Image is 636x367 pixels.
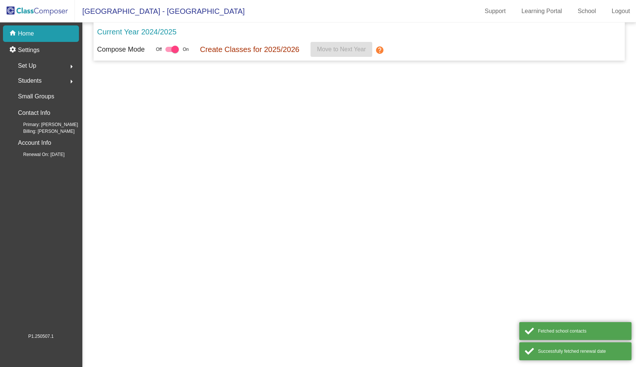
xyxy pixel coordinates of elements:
p: Create Classes for 2025/2026 [200,44,299,55]
a: Learning Portal [516,5,568,17]
p: Account Info [18,138,51,148]
p: Current Year 2024/2025 [97,26,177,37]
span: Billing: [PERSON_NAME] [11,128,74,135]
mat-icon: arrow_right [67,62,76,71]
a: Logout [606,5,636,17]
div: Fetched school contacts [538,328,626,334]
span: Off [156,46,162,53]
a: School [572,5,602,17]
div: Successfully fetched renewal date [538,348,626,355]
p: Settings [18,46,40,55]
span: Move to Next Year [317,46,366,52]
mat-icon: help [375,46,384,55]
p: Contact Info [18,108,50,118]
span: Set Up [18,61,36,71]
p: Small Groups [18,91,54,102]
mat-icon: settings [9,46,18,55]
span: Primary: [PERSON_NAME] [11,121,78,128]
span: [GEOGRAPHIC_DATA] - [GEOGRAPHIC_DATA] [75,5,245,17]
span: On [183,46,189,53]
mat-icon: arrow_right [67,77,76,86]
p: Home [18,29,34,38]
mat-icon: home [9,29,18,38]
span: Renewal On: [DATE] [11,151,64,158]
button: Move to Next Year [311,42,372,57]
a: Support [479,5,512,17]
p: Compose Mode [97,45,145,55]
span: Students [18,76,42,86]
